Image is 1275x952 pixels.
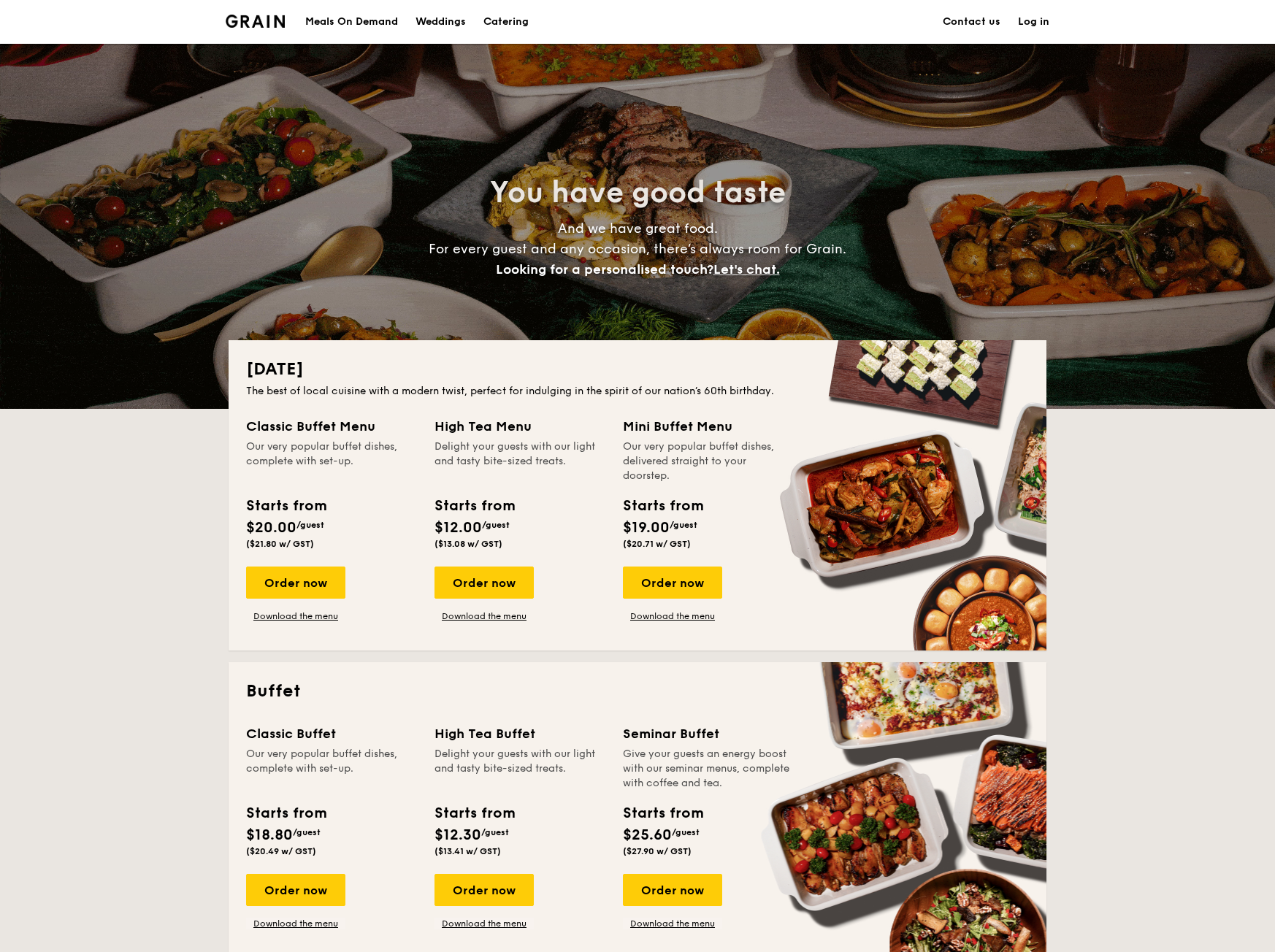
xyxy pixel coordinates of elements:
div: Order now [246,567,345,599]
div: Classic Buffet Menu [246,416,417,437]
a: Download the menu [623,918,722,929]
span: $12.00 [434,519,482,537]
span: You have good taste [490,175,786,210]
div: Delight your guests with our light and tasty bite-sized treats. [434,747,605,791]
div: Starts from [246,802,326,824]
div: High Tea Buffet [434,723,605,744]
span: /guest [481,827,509,837]
span: Let's chat. [713,261,780,277]
span: /guest [296,520,324,530]
span: $25.60 [623,826,672,844]
div: The best of local cuisine with a modern twist, perfect for indulging in the spirit of our nation’... [246,384,1029,399]
a: Download the menu [246,610,345,622]
div: Starts from [434,495,514,517]
div: Starts from [246,495,326,517]
a: Download the menu [434,918,534,929]
span: /guest [670,520,697,530]
div: Seminar Buffet [623,723,794,744]
span: ($21.80 w/ GST) [246,539,314,549]
img: Grain [226,15,285,28]
div: Our very popular buffet dishes, delivered straight to your doorstep. [623,439,794,483]
span: $19.00 [623,519,670,537]
a: Logotype [226,15,285,28]
span: Looking for a personalised touch? [496,261,713,277]
div: Delight your guests with our light and tasty bite-sized treats. [434,439,605,483]
span: $20.00 [246,519,296,537]
span: ($20.49 w/ GST) [246,846,316,856]
div: Classic Buffet [246,723,417,744]
span: ($13.41 w/ GST) [434,846,501,856]
h2: Buffet [246,680,1029,703]
span: ($13.08 w/ GST) [434,539,502,549]
span: And we have great food. For every guest and any occasion, there’s always room for Grain. [429,220,846,277]
span: ($20.71 w/ GST) [623,539,691,549]
span: /guest [672,827,700,837]
div: Mini Buffet Menu [623,416,794,437]
div: Starts from [434,802,514,824]
span: /guest [482,520,510,530]
a: Download the menu [623,610,722,622]
span: $12.30 [434,826,481,844]
div: Starts from [623,802,702,824]
div: Order now [246,874,345,906]
div: Our very popular buffet dishes, complete with set-up. [246,747,417,791]
div: Order now [623,567,722,599]
div: Order now [434,874,534,906]
h2: [DATE] [246,358,1029,381]
div: Our very popular buffet dishes, complete with set-up. [246,439,417,483]
div: Give your guests an energy boost with our seminar menus, complete with coffee and tea. [623,747,794,791]
div: Starts from [623,495,702,517]
div: High Tea Menu [434,416,605,437]
div: Order now [434,567,534,599]
span: /guest [293,827,321,837]
div: Order now [623,874,722,906]
a: Download the menu [434,610,534,622]
span: ($27.90 w/ GST) [623,846,692,856]
a: Download the menu [246,918,345,929]
span: $18.80 [246,826,293,844]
